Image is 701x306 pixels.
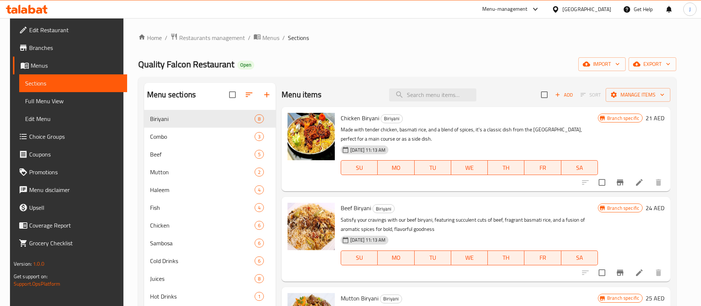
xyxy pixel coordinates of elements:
[150,132,255,141] span: Combo
[13,21,127,39] a: Edit Restaurant
[606,88,670,102] button: Manage items
[341,215,598,234] p: Satisfy your cravings with our beef biryani, featuring succulent cuts of beef, fragrant basmati r...
[14,272,48,281] span: Get support on:
[29,132,121,141] span: Choice Groups
[150,203,255,212] div: Fish
[344,162,375,173] span: SU
[594,175,610,190] span: Select to update
[488,250,524,265] button: TH
[537,87,552,102] span: Select section
[13,199,127,216] a: Upsell
[576,89,606,101] span: Select section first
[604,295,642,302] span: Branch specific
[262,33,279,42] span: Menus
[341,293,378,304] span: Mutton Biryani
[255,293,263,300] span: 1
[150,185,255,194] div: Haleem
[33,259,44,269] span: 1.0.0
[646,113,664,123] h6: 21 AED
[650,174,667,191] button: delete
[13,39,127,57] a: Branches
[14,279,61,289] a: Support.OpsPlatform
[373,205,394,213] span: Biriyani
[255,222,263,229] span: 6
[282,89,322,100] h2: Menu items
[144,199,276,216] div: Fish4
[564,162,595,173] span: SA
[524,160,561,175] button: FR
[255,204,263,211] span: 4
[14,259,32,269] span: Version:
[25,79,121,88] span: Sections
[144,110,276,128] div: Biriyani8
[29,26,121,34] span: Edit Restaurant
[646,203,664,213] h6: 24 AED
[381,162,411,173] span: MO
[29,185,121,194] span: Menu disclaimer
[611,264,629,282] button: Branch-specific-item
[594,265,610,280] span: Select to update
[225,87,240,102] span: Select all sections
[147,89,196,100] h2: Menu sections
[144,216,276,234] div: Chicken6
[13,57,127,74] a: Menus
[25,97,121,105] span: Full Menu View
[341,125,598,144] p: Made with tender chicken, basmati rice, and a blend of spices, it's a classic dish from the [GEOG...
[561,160,598,175] button: SA
[255,221,264,230] div: items
[372,204,395,213] div: Biriyani
[144,252,276,270] div: Cold Drinks6
[689,5,691,13] span: J
[380,295,402,303] div: Biriyani
[13,216,127,234] a: Coverage Report
[604,205,642,212] span: Branch specific
[29,150,121,159] span: Coupons
[144,163,276,181] div: Mutton2
[150,274,255,283] span: Juices
[564,252,595,263] span: SA
[13,181,127,199] a: Menu disclaimer
[282,33,285,42] li: /
[150,221,255,230] div: Chicken
[255,239,264,248] div: items
[491,162,521,173] span: TH
[488,160,524,175] button: TH
[381,114,402,123] span: Biriyani
[635,268,644,277] a: Edit menu item
[341,250,378,265] button: SU
[253,33,279,43] a: Menus
[150,292,255,301] span: Hot Drinks
[150,114,255,123] span: Biriyani
[255,114,264,123] div: items
[255,150,264,159] div: items
[650,264,667,282] button: delete
[165,33,167,42] li: /
[144,145,276,163] div: Beef5
[29,203,121,212] span: Upsell
[415,160,451,175] button: TU
[341,112,379,124] span: Chicken Biryani
[389,88,476,101] input: search
[29,221,121,230] span: Coverage Report
[527,162,558,173] span: FR
[646,293,664,303] h6: 25 AED
[144,287,276,305] div: Hot Drinks1
[554,91,574,99] span: Add
[19,110,127,128] a: Edit Menu
[258,86,276,104] button: Add section
[578,57,626,71] button: import
[527,252,558,263] span: FR
[418,162,448,173] span: TU
[418,252,448,263] span: TU
[255,256,264,265] div: items
[13,145,127,163] a: Coupons
[255,132,264,141] div: items
[170,33,245,43] a: Restaurants management
[150,168,255,176] span: Mutton
[562,5,611,13] div: [GEOGRAPHIC_DATA]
